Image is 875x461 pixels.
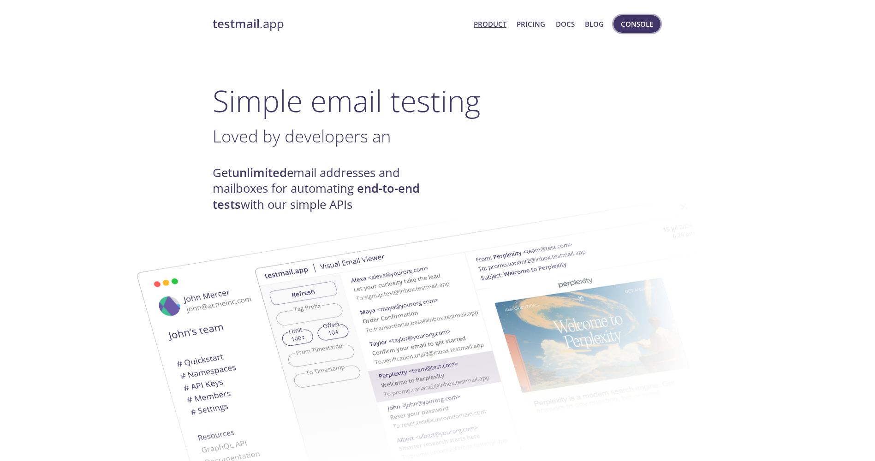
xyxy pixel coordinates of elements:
button: Console [613,15,661,33]
span: Loved by developers an [213,124,391,148]
a: Product [474,18,506,30]
h4: Get email addresses and mailboxes for automating with our simple APIs [213,165,438,213]
strong: end-to-end tests [213,180,420,212]
strong: testmail [213,16,260,32]
a: testmail.app [213,16,467,32]
strong: unlimited [232,165,287,181]
span: Console [621,18,653,30]
h1: Simple email testing [213,83,663,118]
a: Blog [585,18,604,30]
a: Docs [556,18,575,30]
a: Pricing [517,18,545,30]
